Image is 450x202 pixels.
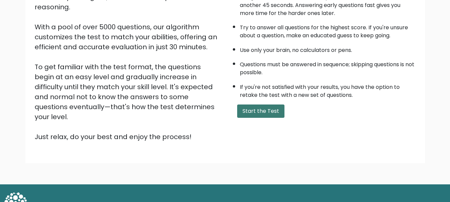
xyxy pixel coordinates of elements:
li: Try to answer all questions for the highest score. If you're unsure about a question, make an edu... [240,20,416,40]
li: Use only your brain, no calculators or pens. [240,43,416,54]
button: Start the Test [237,104,284,118]
li: Questions must be answered in sequence; skipping questions is not possible. [240,57,416,77]
li: If you're not satisfied with your results, you have the option to retake the test with a new set ... [240,80,416,99]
